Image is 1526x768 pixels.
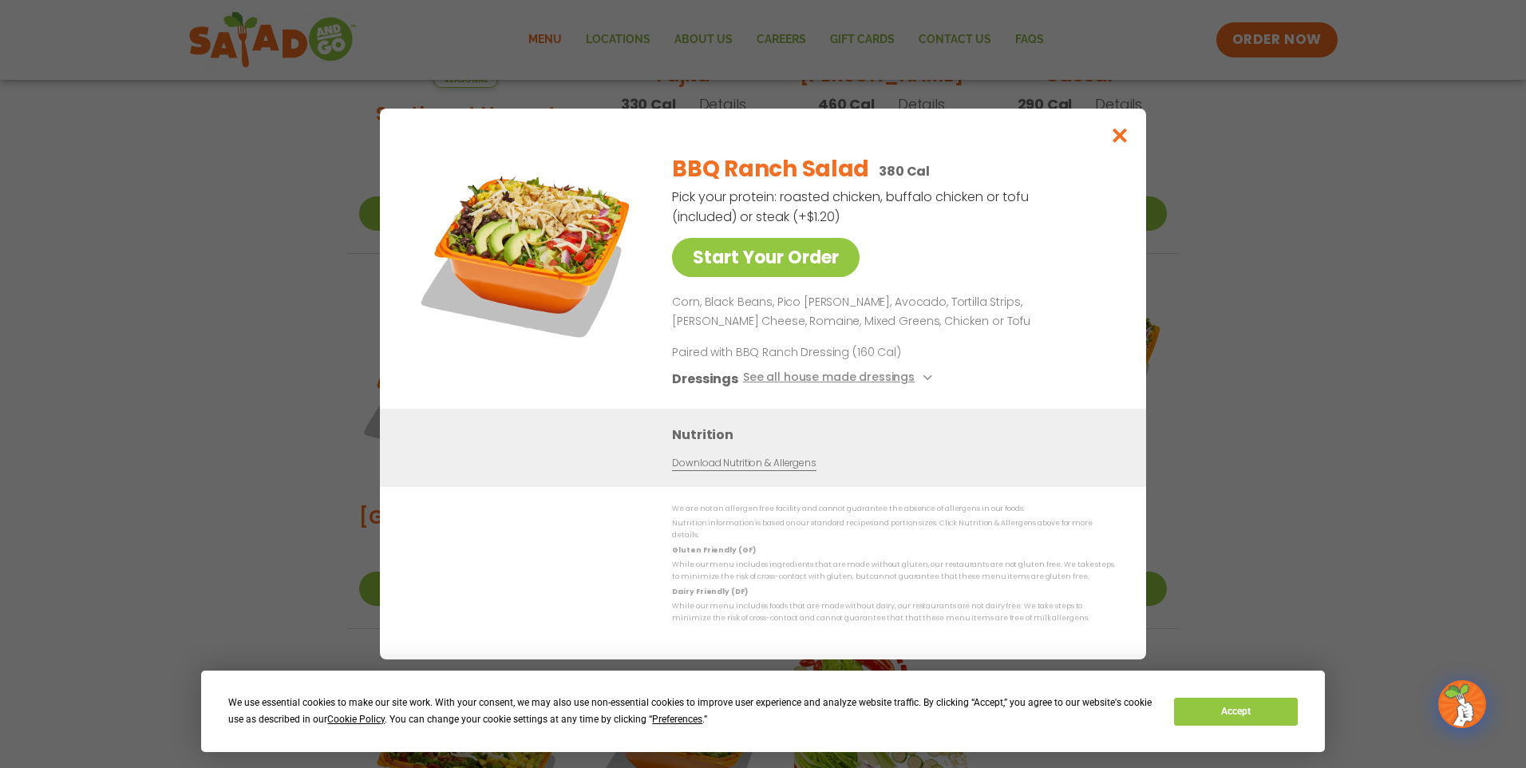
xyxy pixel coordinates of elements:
h3: Nutrition [672,425,1122,445]
p: Paired with BBQ Ranch Dressing (160 Cal) [672,344,967,361]
p: We are not an allergen free facility and cannot guarantee the absence of allergens in our foods. [672,503,1114,515]
span: Preferences [652,714,702,725]
a: Download Nutrition & Allergens [672,456,816,471]
p: Nutrition information is based on our standard recipes and portion sizes. Click Nutrition & Aller... [672,517,1114,542]
button: Close modal [1094,109,1146,162]
strong: Gluten Friendly (GF) [672,545,755,555]
div: Cookie Consent Prompt [201,671,1325,752]
h3: Dressings [672,369,738,389]
p: While our menu includes foods that are made without dairy, our restaurants are not dairy free. We... [672,600,1114,625]
p: Corn, Black Beans, Pico [PERSON_NAME], Avocado, Tortilla Strips, [PERSON_NAME] Cheese, Romaine, M... [672,293,1108,331]
p: Pick your protein: roasted chicken, buffalo chicken or tofu (included) or steak (+$1.20) [672,187,1031,227]
strong: Dairy Friendly (DF) [672,587,747,596]
button: Accept [1174,698,1297,726]
h2: BBQ Ranch Salad [672,152,869,186]
img: Featured product photo for BBQ Ranch Salad [416,141,639,364]
button: See all house made dressings [743,369,937,389]
p: While our menu includes ingredients that are made without gluten, our restaurants are not gluten ... [672,559,1114,584]
a: Start Your Order [672,238,860,277]
img: wpChatIcon [1440,682,1484,726]
span: Cookie Policy [327,714,385,725]
div: We use essential cookies to make our site work. With your consent, we may also use non-essential ... [228,695,1155,728]
p: 380 Cal [879,161,930,181]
